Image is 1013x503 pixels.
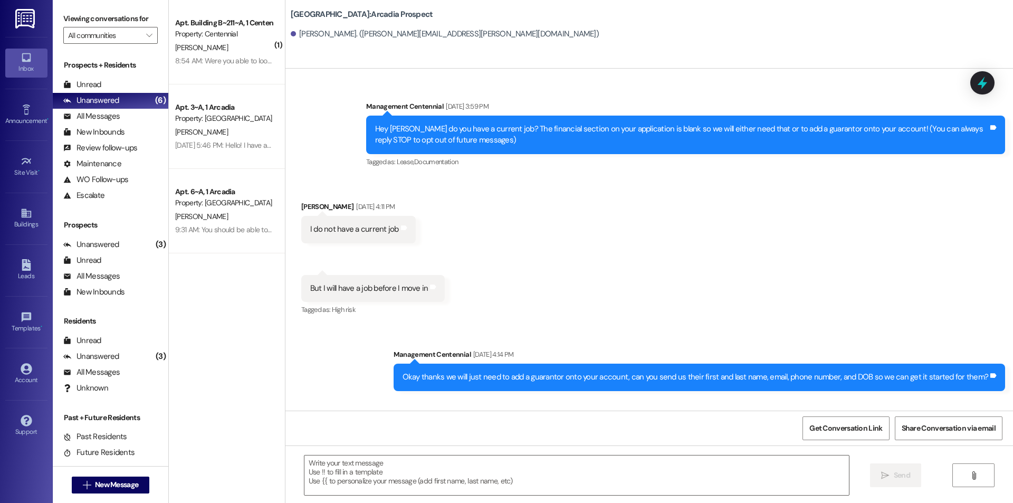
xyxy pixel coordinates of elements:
[146,31,152,40] i: 
[894,470,910,481] span: Send
[83,481,91,489] i: 
[5,412,47,440] a: Support
[53,316,168,327] div: Residents
[353,201,395,212] div: [DATE] 4:11 PM
[72,477,150,493] button: New Message
[5,256,47,284] a: Leads
[63,255,101,266] div: Unread
[802,416,889,440] button: Get Conversation Link
[443,101,489,112] div: [DATE] 3:59 PM
[63,287,125,298] div: New Inbounds
[902,423,996,434] span: Share Conversation via email
[332,305,356,314] span: High risk
[291,9,433,20] b: [GEOGRAPHIC_DATA]: Arcadia Prospect
[47,116,49,123] span: •
[38,167,40,175] span: •
[53,412,168,423] div: Past + Future Residents
[175,29,273,40] div: Property: Centennial
[301,302,445,317] div: Tagged as:
[394,349,1006,364] div: Management Centennial
[175,102,273,113] div: Apt. 3~A, 1 Arcadia
[175,140,877,150] div: [DATE] 5:46 PM: Hello! I have a question, If I'm moving from a shared room lease to to a single r...
[310,224,399,235] div: I do not have a current job
[63,174,128,185] div: WO Follow-ups
[5,308,47,337] a: Templates •
[63,158,121,169] div: Maintenance
[366,154,1005,169] div: Tagged as:
[175,17,273,29] div: Apt. Building B~211~A, 1 Centennial
[63,431,127,442] div: Past Residents
[471,349,514,360] div: [DATE] 4:14 PM
[63,190,104,201] div: Escalate
[809,423,882,434] span: Get Conversation Link
[175,197,273,208] div: Property: [GEOGRAPHIC_DATA]
[63,239,119,250] div: Unanswered
[175,127,228,137] span: [PERSON_NAME]
[175,212,228,221] span: [PERSON_NAME]
[175,43,228,52] span: [PERSON_NAME]
[5,204,47,233] a: Buildings
[5,49,47,77] a: Inbox
[53,220,168,231] div: Prospects
[291,29,599,40] div: [PERSON_NAME]. ([PERSON_NAME][EMAIL_ADDRESS][PERSON_NAME][DOMAIN_NAME])
[175,56,299,65] div: 8:54 AM: Were you able to look into this?
[15,9,37,29] img: ResiDesk Logo
[970,471,978,480] i: 
[63,95,119,106] div: Unanswered
[153,236,168,253] div: (3)
[881,471,889,480] i: 
[41,323,42,330] span: •
[63,271,120,282] div: All Messages
[397,157,414,166] span: Lease ,
[68,27,141,44] input: All communities
[63,351,119,362] div: Unanswered
[310,283,428,294] div: But I will have a job before I move in
[63,111,120,122] div: All Messages
[152,92,168,109] div: (6)
[301,201,416,216] div: [PERSON_NAME]
[5,153,47,181] a: Site Visit •
[403,372,989,383] div: Okay thanks we will just need to add a guarantor onto your account, can you send us their first a...
[870,463,921,487] button: Send
[153,348,168,365] div: (3)
[175,225,592,234] div: 9:31 AM: You should be able to come in any day after the 25th during office hours to pick up your...
[63,367,120,378] div: All Messages
[53,60,168,71] div: Prospects + Residents
[414,157,458,166] span: Documentation
[63,127,125,138] div: New Inbounds
[5,360,47,388] a: Account
[175,186,273,197] div: Apt. 6~A, 1 Arcadia
[63,383,108,394] div: Unknown
[63,11,158,27] label: Viewing conversations for
[366,101,1005,116] div: Management Centennial
[63,447,135,458] div: Future Residents
[63,335,101,346] div: Unread
[895,416,1002,440] button: Share Conversation via email
[63,143,137,154] div: Review follow-ups
[175,113,273,124] div: Property: [GEOGRAPHIC_DATA]
[375,124,988,146] div: Hey [PERSON_NAME] do you have a current job? The financial section on your application is blank s...
[95,479,138,490] span: New Message
[63,79,101,90] div: Unread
